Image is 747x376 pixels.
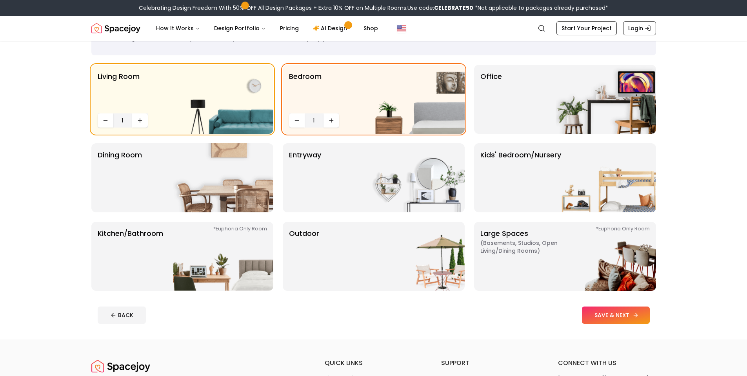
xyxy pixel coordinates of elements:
img: Kitchen/Bathroom *Euphoria Only [173,222,273,291]
p: Office [480,71,502,128]
a: Login [623,21,656,35]
p: Living Room [98,71,140,110]
a: Start Your Project [556,21,617,35]
img: United States [397,24,406,33]
span: Use code: [407,4,473,12]
button: Decrease quantity [289,113,305,128]
img: Spacejoy Logo [91,20,140,36]
img: Office [556,65,656,134]
p: Kids' Bedroom/Nursery [480,150,561,206]
a: Pricing [274,20,305,36]
button: How It Works [150,20,206,36]
img: Kids' Bedroom/Nursery [556,143,656,212]
img: Bedroom [364,65,465,134]
h6: quick links [325,358,423,368]
span: *Not applicable to packages already purchased* [473,4,608,12]
a: Spacejoy [91,358,150,374]
button: Increase quantity [324,113,339,128]
img: Dining Room [173,143,273,212]
button: Design Portfolio [208,20,272,36]
button: BACK [98,307,146,324]
b: CELEBRATE50 [434,4,473,12]
p: Outdoor [289,228,319,285]
img: Spacejoy Logo [91,358,150,374]
nav: Global [91,16,656,41]
h6: support [441,358,539,368]
a: Spacejoy [91,20,140,36]
span: 1 [116,116,129,125]
p: Kitchen/Bathroom [98,228,163,285]
button: Decrease quantity [98,113,113,128]
img: Large Spaces *Euphoria Only [556,222,656,291]
span: ( Basements, Studios, Open living/dining rooms ) [480,239,578,255]
button: SAVE & NEXT [582,307,650,324]
button: Increase quantity [132,113,148,128]
a: Shop [357,20,384,36]
p: Large Spaces [480,228,578,285]
span: 1 [308,116,320,125]
img: entryway [364,143,465,212]
nav: Main [150,20,384,36]
a: AI Design [307,20,356,36]
p: entryway [289,150,321,206]
img: Outdoor [364,222,465,291]
p: Bedroom [289,71,322,110]
p: Dining Room [98,150,142,206]
div: Celebrating Design Freedom With 50% OFF All Design Packages + Extra 10% OFF on Multiple Rooms. [139,4,608,12]
img: Living Room [173,65,273,134]
h6: connect with us [558,358,656,368]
